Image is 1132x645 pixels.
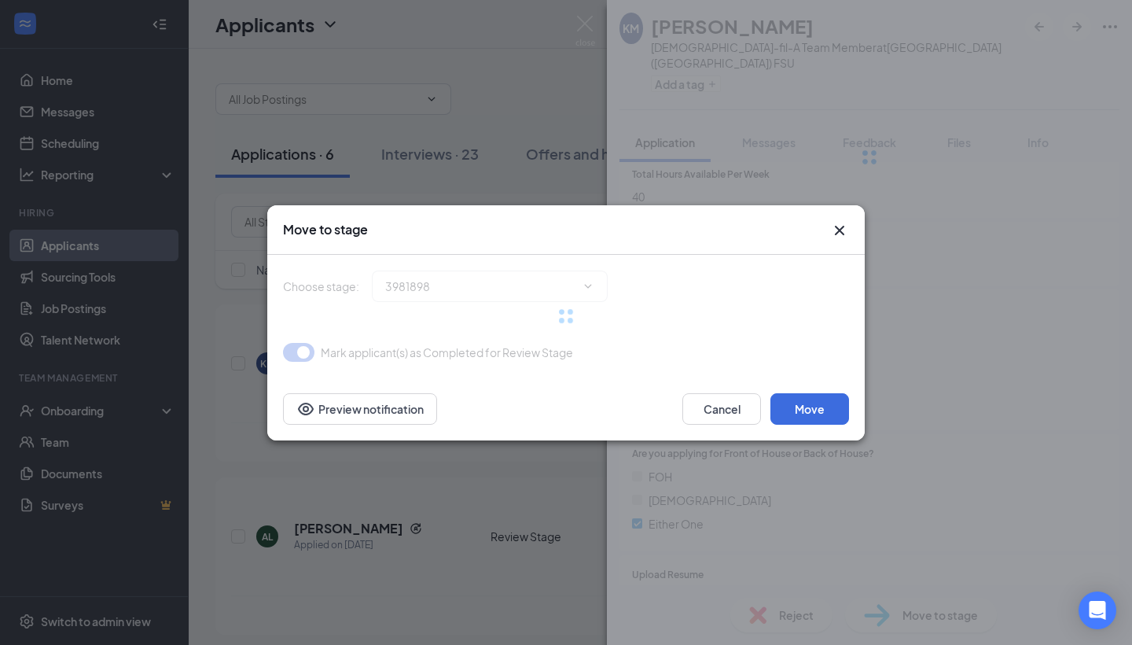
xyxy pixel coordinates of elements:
[830,221,849,240] svg: Cross
[830,221,849,240] button: Close
[296,400,315,418] svg: Eye
[682,393,761,425] button: Cancel
[283,221,368,238] h3: Move to stage
[770,393,849,425] button: Move
[1079,592,1116,629] div: Open Intercom Messenger
[283,393,437,425] button: Preview notificationEye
